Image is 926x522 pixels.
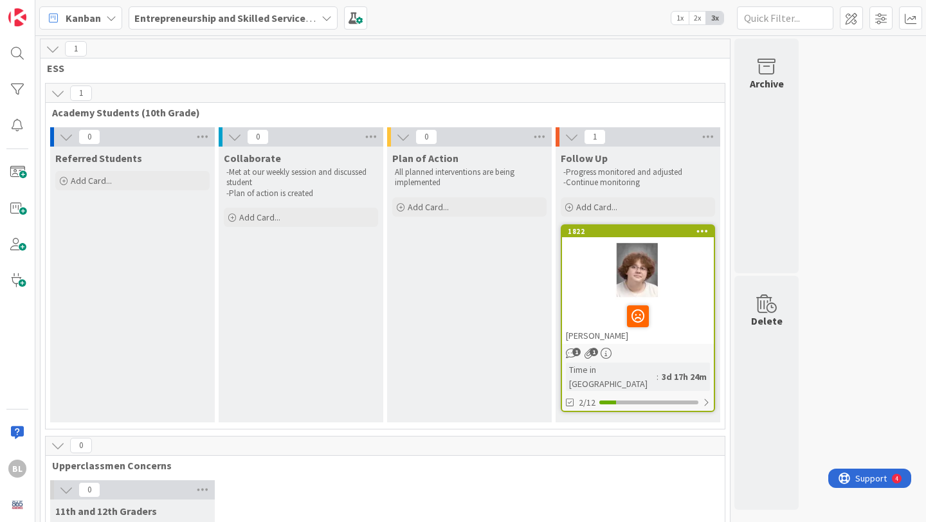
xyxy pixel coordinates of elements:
p: -Continue monitoring [563,177,713,188]
input: Quick Filter... [737,6,833,30]
span: Upperclassmen Concerns [52,459,709,472]
div: Archive [750,76,784,91]
span: Add Card... [576,201,617,213]
span: Referred Students [55,152,142,165]
div: 1822 [562,226,714,237]
div: 3d 17h 24m [658,370,710,384]
div: Time in [GEOGRAPHIC_DATA] [566,363,657,391]
span: 1 [572,348,581,356]
span: 1 [70,85,92,101]
div: Delete [751,313,783,328]
span: Add Card... [239,212,280,223]
div: 1822[PERSON_NAME] [562,226,714,344]
span: Add Card... [408,201,449,213]
span: Add Card... [71,175,112,186]
span: 1 [584,129,606,145]
img: Visit kanbanzone.com [8,8,26,26]
span: 0 [247,129,269,145]
span: 1x [671,12,689,24]
span: 2/12 [579,396,595,410]
div: [PERSON_NAME] [562,300,714,344]
span: 11th and 12th Graders [55,505,157,517]
span: Support [27,2,59,17]
span: Academy Students (10th Grade) [52,106,709,119]
div: 4 [67,5,70,15]
span: 0 [415,129,437,145]
span: 0 [70,438,92,453]
div: 1822 [568,227,714,236]
span: 0 [78,482,100,498]
img: avatar [8,496,26,514]
a: 1822[PERSON_NAME]Time in [GEOGRAPHIC_DATA]:3d 17h 24m2/12 [561,224,715,412]
p: All planned interventions are being implemented [395,167,544,188]
span: 1 [590,348,598,356]
span: : [657,370,658,384]
span: Follow Up [561,152,608,165]
div: BL [8,460,26,478]
b: Entrepreneurship and Skilled Services Interventions - [DATE]-[DATE] [134,12,449,24]
span: 3x [706,12,723,24]
p: -Progress monitored and adjusted [563,167,713,177]
span: Kanban [66,10,101,26]
p: -Met at our weekly session and discussed student [226,167,376,188]
span: 1 [65,41,87,57]
p: -Plan of action is created [226,188,376,199]
span: 2x [689,12,706,24]
span: Collaborate [224,152,281,165]
span: ESS [47,62,714,75]
span: Plan of Action [392,152,458,165]
span: 0 [78,129,100,145]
